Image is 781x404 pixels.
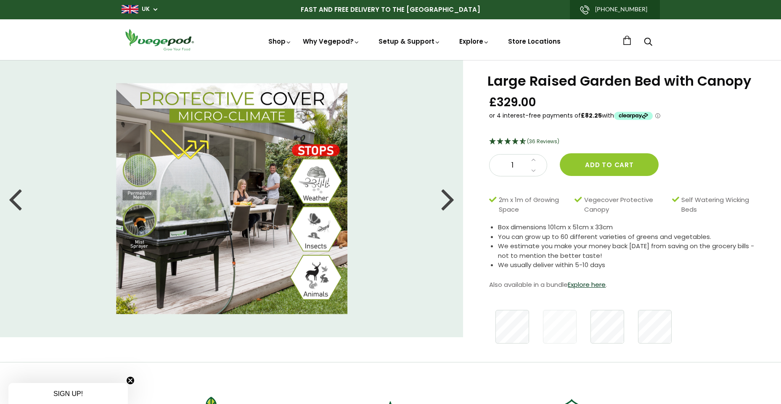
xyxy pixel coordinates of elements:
[489,278,760,291] p: Also available in a bundle .
[122,28,197,52] img: Vegepod
[560,153,659,176] button: Add to cart
[303,37,360,46] a: Why Vegepod?
[644,38,652,47] a: Search
[268,37,292,46] a: Shop
[116,83,347,314] img: Large Raised Garden Bed with Canopy
[498,232,760,242] li: You can grow up to 60 different varieties of greens and vegetables.
[8,383,128,404] div: SIGN UP!Close teaser
[498,241,760,260] li: We estimate you make your money back [DATE] from saving on the grocery bills - not to mention the...
[529,165,538,176] a: Decrease quantity by 1
[379,37,441,46] a: Setup & Support
[53,390,83,397] span: SIGN UP!
[489,94,536,110] span: £329.00
[498,260,760,270] li: We usually deliver within 5-10 days
[489,136,760,147] div: 4.67 Stars - 36 Reviews
[498,160,527,171] span: 1
[584,195,668,214] span: Vegecover Protective Canopy
[142,5,150,13] a: UK
[122,5,138,13] img: gb_large.png
[529,155,538,165] a: Increase quantity by 1
[459,37,490,46] a: Explore
[508,37,561,46] a: Store Locations
[568,280,606,289] a: Explore here
[681,195,756,214] span: Self Watering Wicking Beds
[487,74,760,88] h1: Large Raised Garden Bed with Canopy
[126,376,135,385] button: Close teaser
[499,195,571,214] span: 2m x 1m of Growing Space
[498,223,760,232] li: Box dimensions 101cm x 51cm x 33cm
[527,138,559,145] span: (36 Reviews)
